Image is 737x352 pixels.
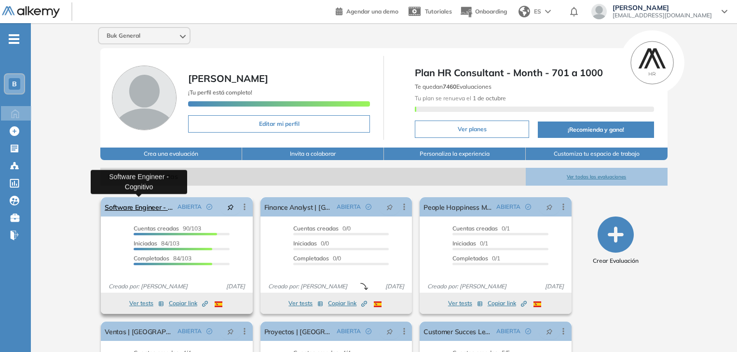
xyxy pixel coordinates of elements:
div: Widget de chat [689,306,737,352]
span: Tutoriales [425,8,452,15]
span: Cuentas creadas [293,225,339,232]
span: Copiar link [328,299,367,308]
button: pushpin [539,199,560,215]
span: ES [534,7,541,16]
span: Te quedan Evaluaciones [415,83,491,90]
a: Proyectos | [GEOGRAPHIC_DATA] (Nueva) [264,322,333,341]
span: ABIERTA [177,203,202,211]
span: Agendar una demo [346,8,398,15]
button: pushpin [379,324,400,339]
img: ESP [533,301,541,307]
button: Ver todas las evaluaciones [526,168,668,186]
a: Software Engineer - Cognitivo [105,197,173,217]
b: 7460 [443,83,456,90]
button: ¡Recomienda y gana! [538,122,654,138]
span: pushpin [546,327,553,335]
span: check-circle [525,328,531,334]
button: Ver tests [288,298,323,309]
span: pushpin [386,327,393,335]
img: world [519,6,530,17]
a: Ventas | [GEOGRAPHIC_DATA] (Nuevo) [105,322,173,341]
span: Iniciadas [293,240,317,247]
span: 84/103 [134,255,191,262]
span: 0/1 [452,225,510,232]
button: Invita a colaborar [242,148,384,160]
button: Customiza tu espacio de trabajo [526,148,668,160]
button: Crear Evaluación [593,217,639,265]
span: 0/0 [293,240,329,247]
span: B [12,80,17,88]
button: Copiar link [169,298,208,309]
span: [DATE] [222,282,249,291]
button: Editar mi perfil [188,115,370,133]
i: - [9,38,19,40]
span: pushpin [227,327,234,335]
span: Plan HR Consultant - Month - 701 a 1000 [415,66,654,80]
div: Software Engineer - Cognitivo [91,170,187,194]
span: 90/103 [134,225,201,232]
span: [PERSON_NAME] [613,4,712,12]
iframe: Chat Widget [689,306,737,352]
span: Creado por: [PERSON_NAME] [105,282,191,291]
span: pushpin [546,203,553,211]
button: Onboarding [460,1,507,22]
img: ESP [215,301,222,307]
img: ESP [374,301,382,307]
span: Completados [134,255,169,262]
button: Copiar link [488,298,527,309]
span: [EMAIL_ADDRESS][DOMAIN_NAME] [613,12,712,19]
a: People Happiness Manager [423,197,492,217]
span: Tu plan se renueva el [415,95,506,102]
button: pushpin [379,199,400,215]
span: [PERSON_NAME] [188,72,268,84]
span: Creado por: [PERSON_NAME] [423,282,510,291]
span: 0/1 [452,255,500,262]
span: Cuentas creadas [134,225,179,232]
span: Copiar link [488,299,527,308]
a: Agendar una demo [336,5,398,16]
button: Ver tests [448,298,483,309]
img: arrow [545,10,551,14]
a: Finance Analyst | [GEOGRAPHIC_DATA] [264,197,333,217]
a: Customer Succes Lead [423,322,492,341]
span: 0/0 [293,225,351,232]
span: ABIERTA [337,327,361,336]
span: ¡Tu perfil está completo! [188,89,252,96]
span: [DATE] [382,282,408,291]
span: Crear Evaluación [593,257,639,265]
span: check-circle [525,204,531,210]
span: Completados [452,255,488,262]
span: ABIERTA [177,327,202,336]
span: ABIERTA [496,203,520,211]
span: Iniciadas [452,240,476,247]
span: Cuentas creadas [452,225,498,232]
span: 0/1 [452,240,488,247]
b: 1 de octubre [471,95,506,102]
button: pushpin [220,324,241,339]
button: Copiar link [328,298,367,309]
button: Ver tests [129,298,164,309]
span: Creado por: [PERSON_NAME] [264,282,351,291]
span: Copiar link [169,299,208,308]
span: check-circle [206,328,212,334]
button: Ver planes [415,121,529,138]
span: ABIERTA [496,327,520,336]
span: check-circle [366,328,371,334]
button: Crea una evaluación [100,148,242,160]
span: Onboarding [475,8,507,15]
span: pushpin [227,203,234,211]
span: ABIERTA [337,203,361,211]
span: Buk General [107,32,140,40]
span: Iniciadas [134,240,157,247]
button: pushpin [539,324,560,339]
span: [DATE] [541,282,568,291]
span: check-circle [366,204,371,210]
button: pushpin [220,199,241,215]
span: 84/103 [134,240,179,247]
span: Evaluaciones abiertas [100,168,526,186]
span: pushpin [386,203,393,211]
span: Completados [293,255,329,262]
img: Logo [2,6,60,18]
img: Foto de perfil [112,66,177,130]
span: check-circle [206,204,212,210]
